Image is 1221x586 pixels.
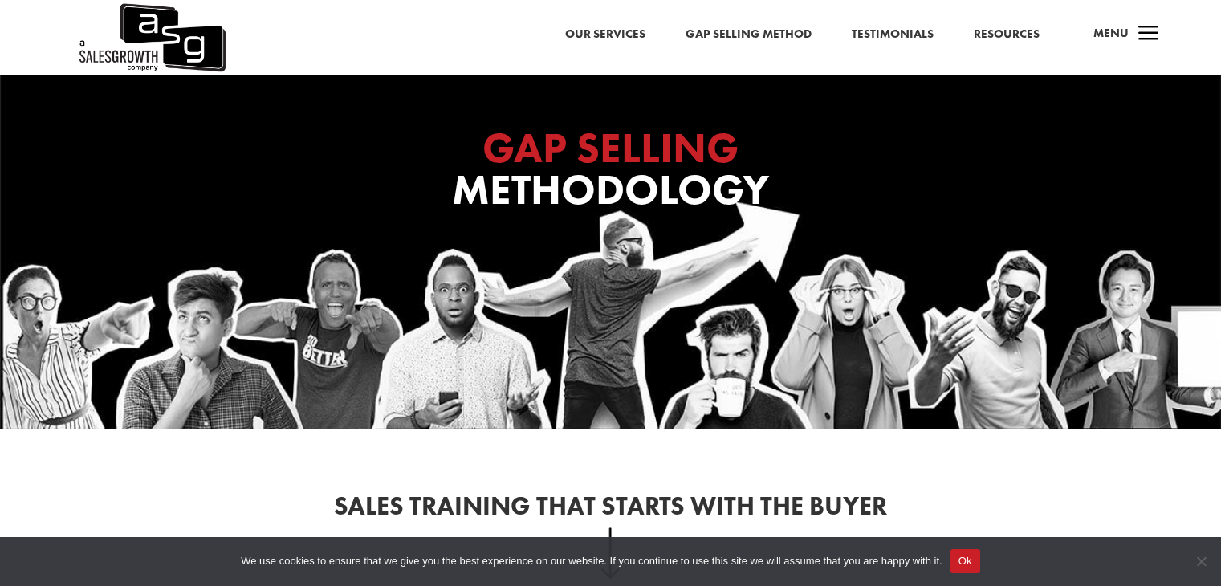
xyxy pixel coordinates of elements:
[290,127,932,220] h1: Methodology
[1133,18,1165,51] span: a
[565,24,645,45] a: Our Services
[1093,25,1129,41] span: Menu
[852,24,934,45] a: Testimonials
[686,24,812,45] a: Gap Selling Method
[950,549,980,573] button: Ok
[241,553,942,569] span: We use cookies to ensure that we give you the best experience on our website. If you continue to ...
[1193,553,1209,569] span: No
[600,527,621,579] img: down-arrow
[482,120,739,175] span: GAP SELLING
[177,494,1044,527] h2: Sales Training That Starts With the Buyer
[974,24,1040,45] a: Resources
